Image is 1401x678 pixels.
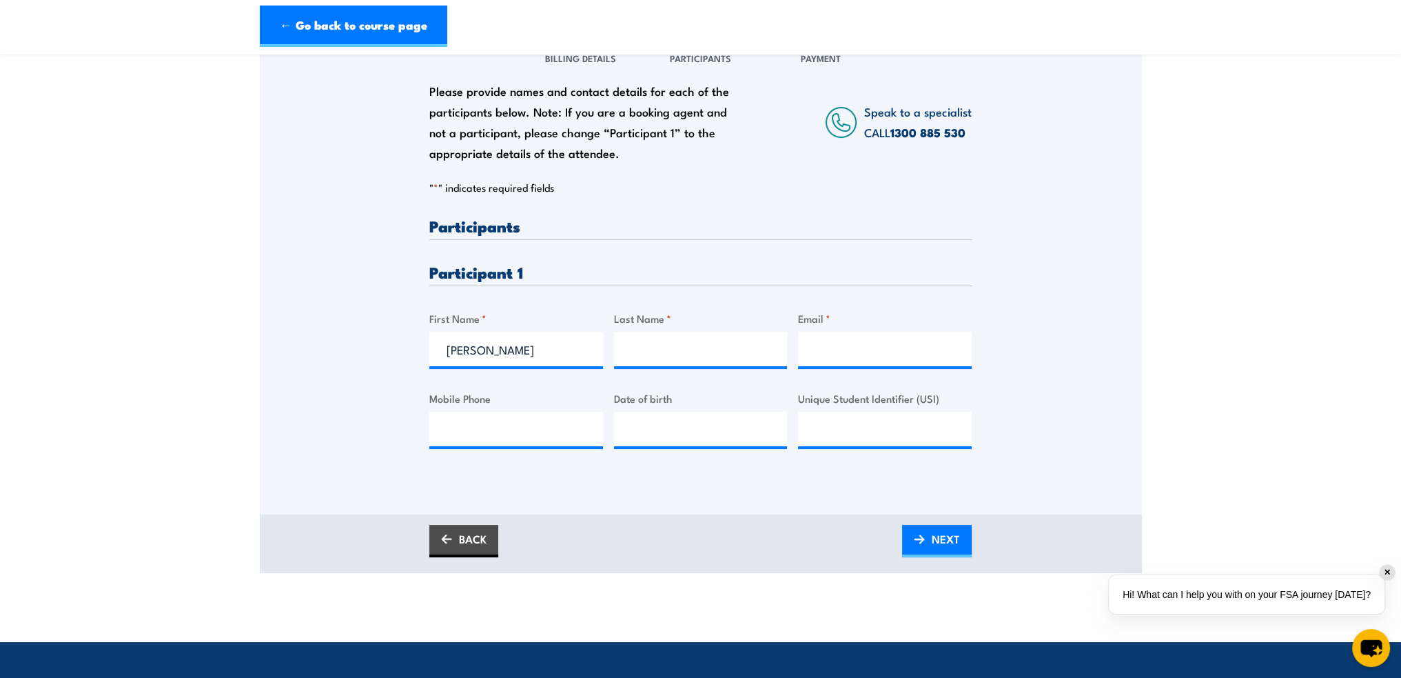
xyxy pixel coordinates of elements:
span: Payment [801,51,841,65]
p: " " indicates required fields [429,181,972,195]
span: NEXT [932,521,960,557]
span: Speak to a specialist CALL [864,103,972,141]
span: Billing Details [545,51,616,65]
div: Please provide names and contact details for each of the participants below. Note: If you are a b... [429,81,742,163]
div: ✕ [1380,565,1395,580]
a: BACK [429,525,498,557]
a: ← Go back to course page [260,6,447,47]
span: Participants [670,51,731,65]
a: 1300 885 530 [890,123,965,141]
label: Unique Student Identifier (USI) [798,390,972,406]
h3: Participant 1 [429,264,972,280]
label: Email [798,310,972,326]
a: NEXT [902,525,972,557]
div: Hi! What can I help you with on your FSA journey [DATE]? [1109,575,1384,614]
label: First Name [429,310,603,326]
button: chat-button [1352,629,1390,667]
label: Last Name [614,310,788,326]
label: Date of birth [614,390,788,406]
label: Mobile Phone [429,390,603,406]
h3: Participants [429,218,972,234]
